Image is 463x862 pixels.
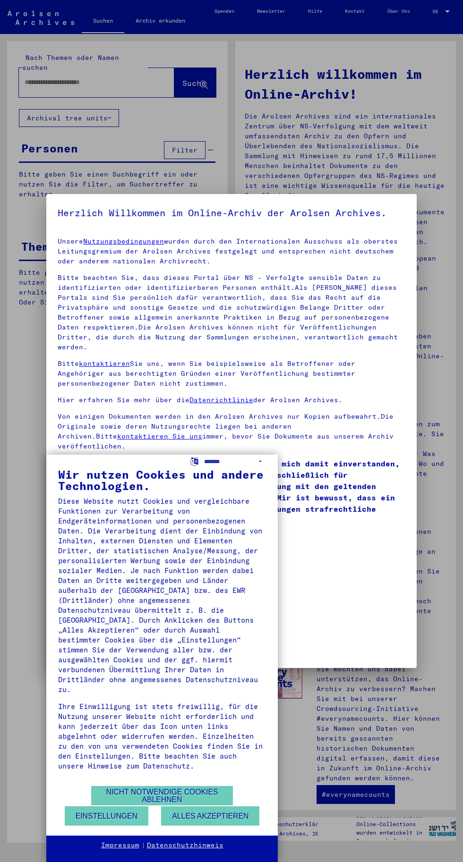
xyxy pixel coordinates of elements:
[204,455,266,468] select: Sprache auswählen
[65,806,148,826] button: Einstellungen
[58,701,266,771] div: Ihre Einwilligung ist stets freiwillig, für die Nutzung unserer Website nicht erforderlich und ka...
[101,841,139,850] a: Impressum
[161,806,259,826] button: Alles akzeptieren
[91,786,233,805] button: Nicht notwendige Cookies ablehnen
[58,496,266,694] div: Diese Website nutzt Cookies und vergleichbare Funktionen zur Verarbeitung von Endgeräteinformatio...
[58,469,266,491] div: Wir nutzen Cookies und andere Technologien.
[189,456,199,465] label: Sprache auswählen
[147,841,223,850] a: Datenschutzhinweis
